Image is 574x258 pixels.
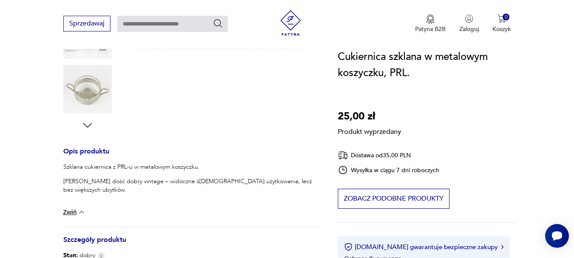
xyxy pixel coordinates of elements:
[465,14,473,23] img: Ikonka użytkownika
[338,189,450,209] button: Zobacz podobne produkty
[415,14,446,33] button: Patyna B2B
[344,243,503,251] button: [DOMAIN_NAME] gwarantuje bezpieczne zakupy
[63,177,317,194] p: [PERSON_NAME] dość dobry vintage – widoczne ś[DEMOGRAPHIC_DATA] użytkowania, lecz bez większych u...
[63,163,317,171] p: Szklana cukiernica z PRL-u w metalowym koszyczku.
[459,14,479,33] button: Zaloguj
[338,125,401,136] p: Produkt wyprzedany
[63,237,317,251] h3: Szczegóły produktu
[338,150,440,161] div: Dostawa od 35,00 PLN
[63,149,317,163] h3: Opis produktu
[415,25,446,33] p: Patyna B2B
[338,49,517,81] h1: Cukiernica szklana w metalowym koszyczku, PRL.
[459,25,479,33] p: Zaloguj
[338,108,401,125] p: 25,00 zł
[492,14,511,33] button: 0Koszyk
[501,245,503,249] img: Ikona strzałki w prawo
[63,21,110,27] a: Sprzedawaj
[426,14,435,24] img: Ikona medalu
[492,25,511,33] p: Koszyk
[63,208,86,216] button: Zwiń
[63,16,110,31] button: Sprzedawaj
[338,150,348,161] img: Ikona dostawy
[415,14,446,33] a: Ikona medaluPatyna B2B
[338,165,440,175] div: Wysyłka w ciągu 7 dni roboczych
[77,208,86,216] img: chevron down
[278,10,303,36] img: Patyna - sklep z meblami i dekoracjami vintage
[213,18,223,28] button: Szukaj
[545,224,569,248] iframe: Smartsupp widget button
[503,14,510,21] div: 0
[498,14,506,23] img: Ikona koszyka
[344,243,353,251] img: Ikona certyfikatu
